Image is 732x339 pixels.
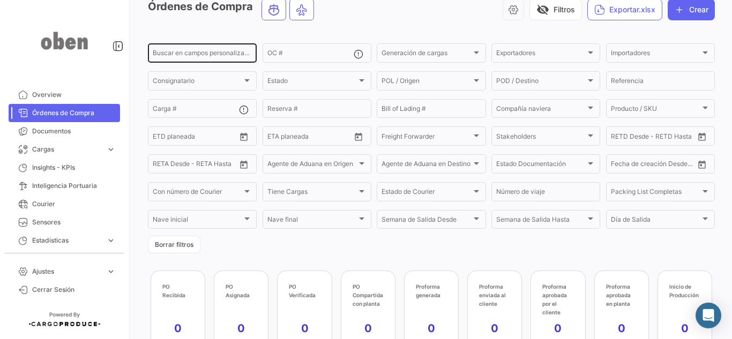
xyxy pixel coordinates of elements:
[669,282,700,299] app-kpi-label-title: Inicio de Producción
[267,190,357,197] span: Tiene Cargas
[350,129,367,145] button: Open calendar
[32,181,116,191] span: Inteligencia Portuaria
[496,79,586,86] span: POD / Destino
[32,90,116,100] span: Overview
[236,156,252,172] button: Open calendar
[611,190,700,197] span: Packing List Completas
[106,236,116,245] span: expand_more
[9,104,120,122] a: Órdenes de Compra
[694,129,710,145] button: Open calendar
[289,282,320,299] app-kpi-label-title: PO Verificada
[611,134,630,141] input: Desde
[226,282,257,299] app-kpi-label-title: PO Asignada
[496,217,586,225] span: Semana de Salida Hasta
[611,51,700,58] span: Importadores
[618,321,625,336] app-kpi-label-value: 0
[106,145,116,154] span: expand_more
[153,217,242,225] span: Nave inicial
[611,162,630,169] input: Desde
[9,122,120,140] a: Documentos
[148,236,200,253] button: Borrar filtros
[382,190,471,197] span: Estado de Courier
[32,126,116,136] span: Documentos
[382,51,471,58] span: Generación de cargas
[32,285,116,295] span: Cerrar Sesión
[416,282,447,299] app-kpi-label-title: Proforma generada
[153,79,242,86] span: Consignatario
[237,321,245,336] app-kpi-label-value: 0
[382,217,471,225] span: Semana de Salida Desde
[180,134,219,141] input: Hasta
[496,51,586,58] span: Exportadores
[301,321,309,336] app-kpi-label-value: 0
[294,134,334,141] input: Hasta
[267,134,287,141] input: Desde
[38,13,91,69] img: oben-logo.png
[9,213,120,231] a: Sensores
[496,107,586,114] span: Compañía naviera
[638,162,677,169] input: Hasta
[162,282,193,299] app-kpi-label-title: PO Recibida
[611,107,700,114] span: Producto / SKU
[382,79,471,86] span: POL / Origen
[382,134,471,141] span: Freight Forwarder
[611,217,700,225] span: Día de Salida
[153,134,172,141] input: Desde
[174,321,182,336] app-kpi-label-value: 0
[536,3,549,16] span: visibility_off
[32,267,102,276] span: Ajustes
[364,321,372,336] app-kpi-label-value: 0
[9,86,120,104] a: Overview
[496,134,586,141] span: Stakeholders
[32,199,116,209] span: Courier
[32,163,116,172] span: Insights - KPIs
[9,177,120,195] a: Inteligencia Portuaria
[428,321,435,336] app-kpi-label-value: 0
[32,108,116,118] span: Órdenes de Compra
[496,162,586,169] span: Estado Documentación
[638,134,677,141] input: Hasta
[554,321,562,336] app-kpi-label-value: 0
[267,217,357,225] span: Nave final
[32,236,102,245] span: Estadísticas
[491,321,498,336] app-kpi-label-value: 0
[267,79,357,86] span: Estado
[106,267,116,276] span: expand_more
[32,145,102,154] span: Cargas
[9,195,120,213] a: Courier
[606,282,637,308] app-kpi-label-title: Proforma aprobada en planta
[153,190,242,197] span: Con número de Courier
[353,282,384,308] app-kpi-label-title: PO Compartida con planta
[681,321,689,336] app-kpi-label-value: 0
[180,162,219,169] input: Hasta
[542,282,573,317] app-kpi-label-title: Proforma aprobada por el cliente
[153,162,172,169] input: Desde
[694,156,710,172] button: Open calendar
[696,303,721,328] div: Abrir Intercom Messenger
[236,129,252,145] button: Open calendar
[9,159,120,177] a: Insights - KPIs
[479,282,510,308] app-kpi-label-title: Proforma enviada al cliente
[382,162,471,169] span: Agente de Aduana en Destino
[32,217,116,227] span: Sensores
[267,162,357,169] span: Agente de Aduana en Origen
